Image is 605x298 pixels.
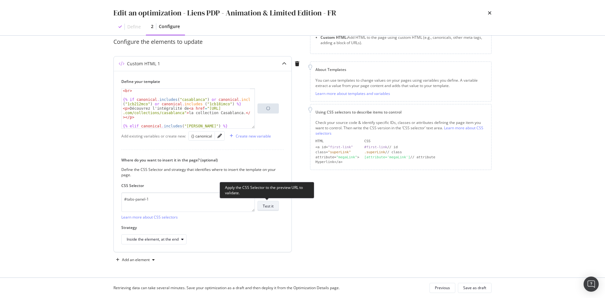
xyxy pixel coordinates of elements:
[257,201,279,211] button: Test it
[191,132,212,140] button: {} canonical
[121,79,279,84] label: Define your template
[315,67,486,72] div: About Templates
[220,182,314,198] div: Apply the CSS Selector to the preview URL to validate.
[315,155,359,160] div: attribute= >
[315,109,486,115] div: Using CSS selectors to describe items to control
[315,125,483,136] a: Learn more about CSS selectors
[191,133,212,139] div: {} canonical
[121,157,279,163] label: Where do you want to insert it in the page? (optional)
[463,285,486,290] div: Save as draft
[328,145,353,149] div: "first-link"
[127,61,160,67] div: Custom HTML 1
[320,35,348,40] strong: Custom HTML:
[315,145,359,150] div: <a id=
[159,23,180,30] div: Configure
[435,285,450,290] div: Previous
[328,150,351,154] div: "superLink"
[336,155,357,159] div: "megaLink"
[315,120,486,136] div: Check your source code & identify specific IDs, classes or attributes defining the page item you ...
[113,255,157,265] button: Add an element
[364,145,387,149] div: #first-link
[364,155,486,160] div: // attribute
[364,139,486,144] div: CSS
[113,38,302,46] div: Configure the elements to update
[121,183,279,188] label: CSS Selector
[121,225,279,230] label: Strategy
[429,283,455,293] button: Previous
[121,234,187,244] button: Inside the element, at the end
[121,192,255,212] textarea: #tabs-panel-1
[113,285,340,290] div: Retrieving data can take several minutes. Save your optimization as a draft and then deploy it fr...
[263,203,274,209] div: Test it
[113,8,336,18] div: Edit an optimization - Liens PDP - Animation & Limited Edition - FR
[236,133,271,139] div: Create new variable
[121,133,186,139] div: Add existing variables or create new:
[364,155,410,159] div: [attribute='megaLink']
[315,91,390,96] a: Learn more about templates and variables
[257,103,279,114] button: loading
[364,150,486,155] div: // class
[127,237,179,241] div: Inside the element, at the end
[315,139,359,144] div: HTML
[364,150,385,154] div: .superLink
[488,8,492,18] div: times
[127,24,141,30] div: Define
[315,150,359,155] div: class=
[121,167,279,178] div: Define the CSS Selector and strategy that identifies where to insert the template on your page.
[584,277,599,292] div: Open Intercom Messenger
[122,258,150,262] div: Add an element
[315,78,486,88] div: You can use templates to change values on your pages using variables you define. A variable extra...
[315,160,359,165] div: Hyperlink</a>
[121,214,178,220] a: Learn more about CSS selectors
[458,283,492,293] button: Save as draft
[258,104,279,113] div: loading
[320,35,486,45] li: Add HTML to the page using custom HTML (e.g., canonicals, other meta tags, adding a block of URLs).
[364,145,486,150] div: // id
[227,131,271,141] button: Create new variable
[151,23,153,30] div: 2
[217,134,222,138] div: pencil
